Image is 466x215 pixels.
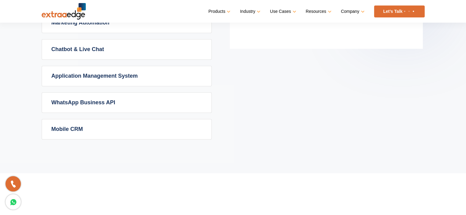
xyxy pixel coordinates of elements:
a: Chatbot & Live Chat [42,39,211,59]
a: WhatsApp Business API [42,93,211,113]
a: Marketing Automation [42,13,211,33]
a: Application Management System [42,66,211,86]
a: Resources [306,7,330,16]
a: Products [208,7,229,16]
a: Company [341,7,363,16]
a: Industry [240,7,259,16]
a: Mobile CRM [42,119,211,139]
a: Use Cases [270,7,295,16]
a: Let’s Talk [374,6,425,17]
